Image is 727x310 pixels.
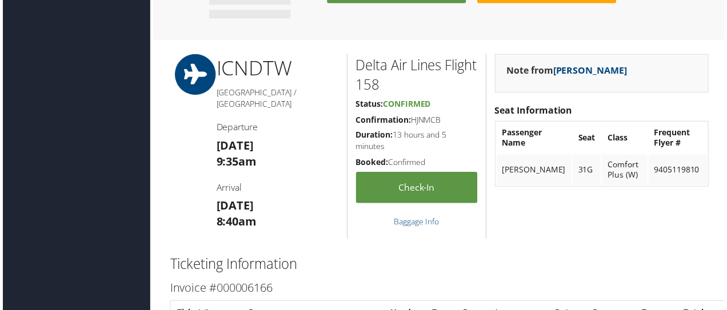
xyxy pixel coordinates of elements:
h1: ICN DTW [215,54,338,83]
strong: [DATE] [215,139,253,154]
td: 9405119810 [651,155,710,186]
strong: Duration: [356,130,393,141]
strong: Seat Information [496,104,574,117]
strong: 9:35am [215,155,256,170]
h5: [GEOGRAPHIC_DATA] / [GEOGRAPHIC_DATA] [215,87,338,110]
strong: Booked: [356,158,389,168]
th: Frequent Flyer # [651,123,710,154]
span: Confirmed [384,99,432,110]
th: Seat [574,123,603,154]
td: [PERSON_NAME] [498,155,573,186]
h4: Departure [215,121,338,134]
strong: Status: [356,99,384,110]
h5: HJNMCB [356,115,478,126]
td: 31G [574,155,603,186]
th: Passenger Name [498,123,573,154]
strong: 8:40am [215,215,256,231]
h5: 13 hours and 5 minutes [356,130,478,152]
h4: Arrival [215,182,338,195]
a: Baggage Info [394,218,440,228]
strong: Confirmation: [356,115,412,126]
h5: Confirmed [356,158,478,169]
h2: Delta Air Lines Flight 158 [356,56,478,94]
strong: Note from [508,65,629,77]
th: Class [604,123,650,154]
a: [PERSON_NAME] [555,65,629,77]
strong: [DATE] [215,199,253,215]
td: Comfort Plus (W) [604,155,650,186]
h2: Ticketing Information [169,256,712,276]
h3: Invoice #000006166 [169,282,712,298]
a: Check-in [356,173,478,204]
